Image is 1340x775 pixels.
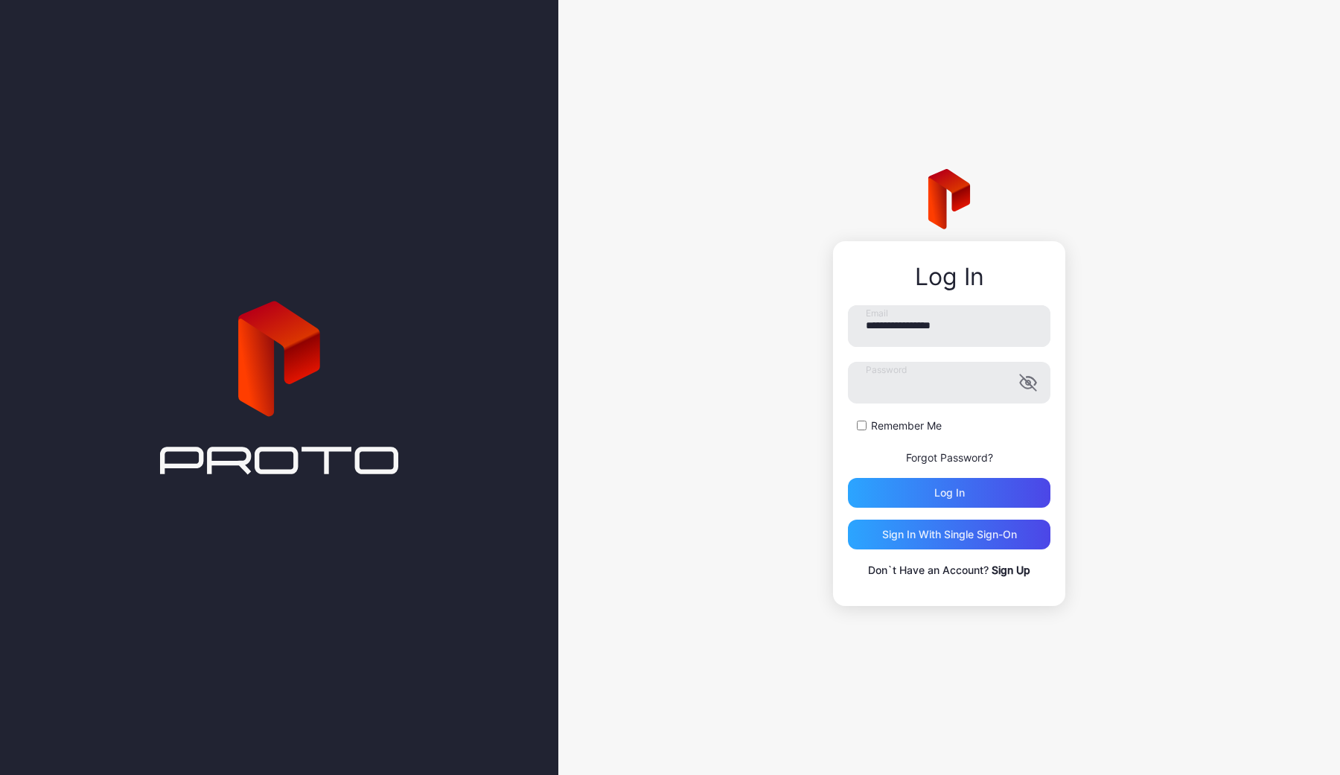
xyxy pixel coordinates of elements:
[882,529,1017,540] div: Sign in With Single Sign-On
[906,451,993,464] a: Forgot Password?
[848,478,1050,508] button: Log in
[848,264,1050,290] div: Log In
[934,487,965,499] div: Log in
[992,564,1030,576] a: Sign Up
[848,520,1050,549] button: Sign in With Single Sign-On
[848,561,1050,579] p: Don`t Have an Account?
[848,305,1050,347] input: Email
[871,418,942,433] label: Remember Me
[848,362,1050,404] input: Password
[1019,374,1037,392] button: Password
